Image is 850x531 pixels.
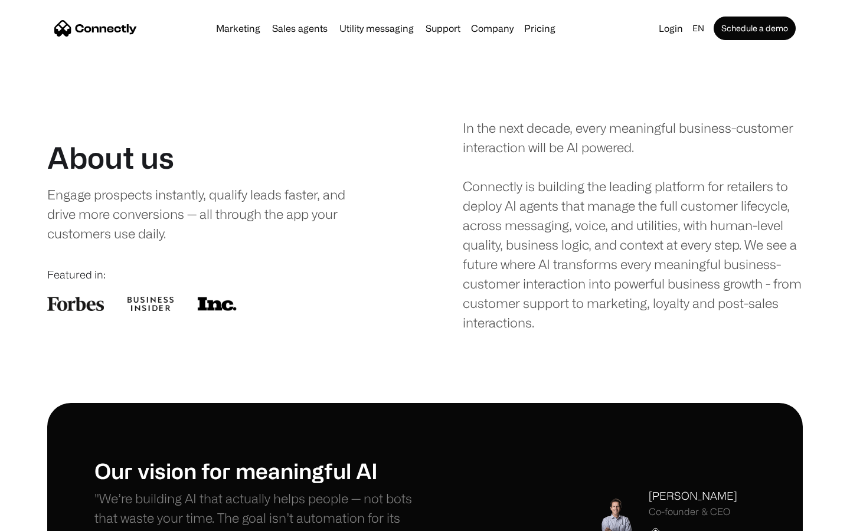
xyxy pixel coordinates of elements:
h1: Our vision for meaningful AI [94,458,425,483]
div: Co-founder & CEO [649,506,737,517]
div: Company [467,20,517,37]
a: home [54,19,137,37]
a: Pricing [519,24,560,33]
div: Company [471,20,514,37]
a: Login [654,20,688,37]
div: In the next decade, every meaningful business-customer interaction will be AI powered. Connectly ... [463,118,803,332]
a: Schedule a demo [714,17,796,40]
a: Sales agents [267,24,332,33]
div: en [688,20,711,37]
div: [PERSON_NAME] [649,488,737,504]
ul: Language list [24,510,71,527]
div: en [692,20,704,37]
a: Utility messaging [335,24,419,33]
h1: About us [47,140,174,175]
aside: Language selected: English [12,509,71,527]
a: Marketing [211,24,265,33]
div: Featured in: [47,267,387,283]
div: Engage prospects instantly, qualify leads faster, and drive more conversions — all through the ap... [47,185,370,243]
a: Support [421,24,465,33]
